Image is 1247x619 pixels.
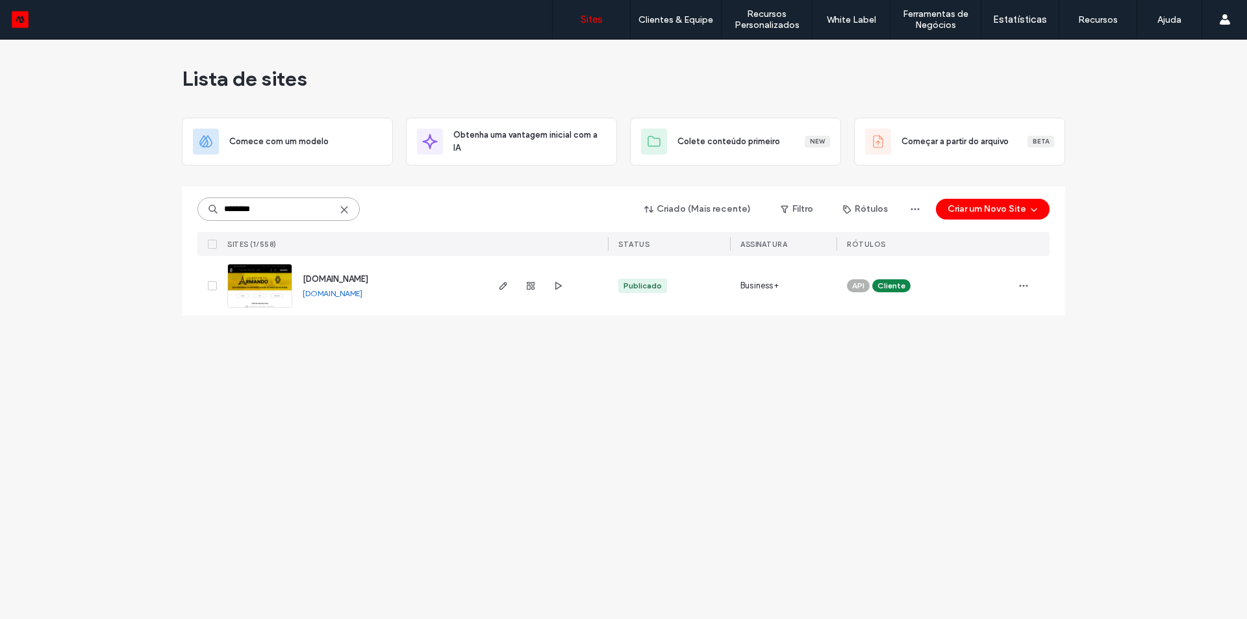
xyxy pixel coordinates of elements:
[854,118,1065,166] div: Começar a partir do arquivoBeta
[29,9,62,21] span: Ajuda
[1027,136,1054,147] div: Beta
[581,14,603,25] label: Sites
[722,8,812,31] label: Recursos Personalizados
[901,135,1009,148] span: Começar a partir do arquivo
[831,199,900,220] button: Rótulos
[406,118,617,166] div: Obtenha uma vantagem inicial com a IA
[227,240,277,249] span: Sites (1/558)
[993,14,1047,25] label: Estatísticas
[890,8,981,31] label: Ferramentas de Negócios
[852,280,864,292] span: API
[453,129,606,155] span: Obtenha uma vantagem inicial com a IA
[229,135,329,148] span: Comece com um modelo
[638,14,713,25] label: Clientes & Equipe
[630,118,841,166] div: Colete conteúdo primeiroNew
[936,199,1050,220] button: Criar um Novo Site
[827,14,876,25] label: White Label
[303,274,368,284] a: [DOMAIN_NAME]
[805,136,830,147] div: New
[182,66,307,92] span: Lista de sites
[768,199,826,220] button: Filtro
[623,280,662,292] div: Publicado
[740,240,787,249] span: Assinatura
[303,288,362,298] a: [DOMAIN_NAME]
[1157,14,1181,25] label: Ajuda
[677,135,780,148] span: Colete conteúdo primeiro
[740,279,779,292] span: Business+
[1078,14,1118,25] label: Recursos
[847,240,886,249] span: Rótulos
[618,240,649,249] span: STATUS
[182,118,393,166] div: Comece com um modelo
[877,280,905,292] span: Cliente
[633,199,762,220] button: Criado (Mais recente)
